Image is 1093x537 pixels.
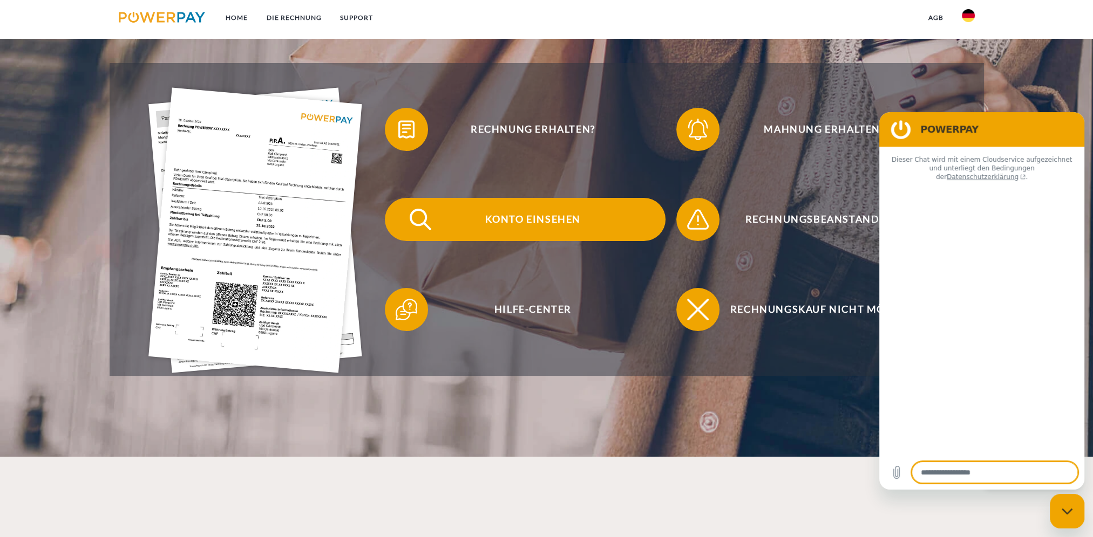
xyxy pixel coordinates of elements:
span: Rechnung erhalten? [400,108,665,151]
button: Rechnungskauf nicht möglich [676,288,957,331]
img: qb_warning.svg [684,206,711,233]
span: Rechnungsbeanstandung [692,198,956,241]
button: Mahnung erhalten? [676,108,957,151]
img: qb_bell.svg [684,116,711,143]
a: Home [216,8,257,27]
img: qb_close.svg [684,296,711,323]
span: Hilfe-Center [400,288,665,331]
a: DIE RECHNUNG [257,8,330,27]
img: single_invoice_powerpay_de.jpg [148,88,362,373]
button: Rechnung erhalten? [385,108,666,151]
iframe: Schaltfläche zum Öffnen des Messaging-Fensters [1050,494,1084,528]
button: Konto einsehen [385,198,666,241]
a: SUPPORT [330,8,382,27]
button: Hilfe-Center [385,288,666,331]
span: Konto einsehen [400,198,665,241]
span: Mahnung erhalten? [692,108,956,151]
img: qb_bill.svg [393,116,420,143]
img: logo-powerpay.svg [119,12,206,23]
img: qb_help.svg [393,296,420,323]
button: Rechnungsbeanstandung [676,198,957,241]
iframe: Messaging-Fenster [879,112,1084,490]
span: Rechnungskauf nicht möglich [692,288,956,331]
a: agb [919,8,953,27]
img: de [962,9,975,22]
img: qb_search.svg [407,206,434,233]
